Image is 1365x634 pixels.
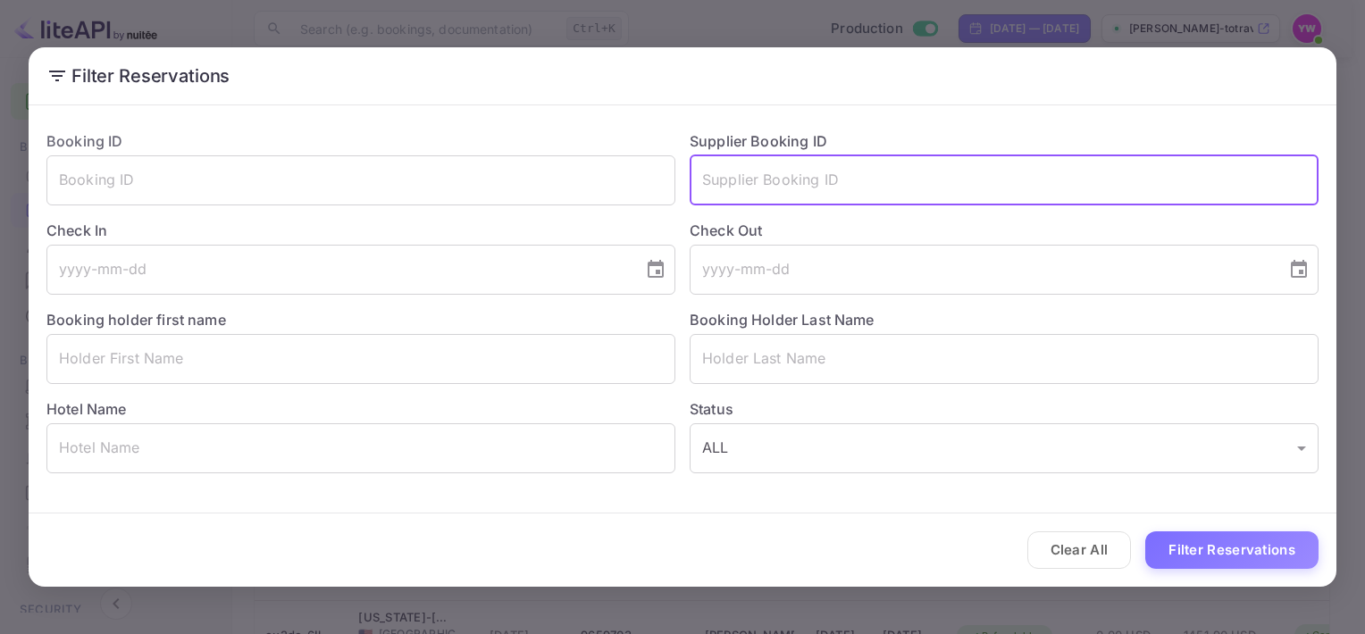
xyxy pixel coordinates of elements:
label: Check Out [690,220,1319,241]
button: Filter Reservations [1145,531,1319,570]
div: ALL [690,423,1319,473]
button: Choose date [1281,252,1317,288]
input: yyyy-mm-dd [46,245,631,295]
input: Hotel Name [46,423,675,473]
button: Choose date [638,252,674,288]
label: Status [690,398,1319,420]
input: Supplier Booking ID [690,155,1319,205]
input: Holder Last Name [690,334,1319,384]
input: Holder First Name [46,334,675,384]
button: Clear All [1027,531,1132,570]
input: Booking ID [46,155,675,205]
label: Supplier Booking ID [690,132,827,150]
label: Booking ID [46,132,123,150]
input: yyyy-mm-dd [690,245,1274,295]
h2: Filter Reservations [29,47,1336,104]
label: Hotel Name [46,400,127,418]
label: Booking Holder Last Name [690,311,875,329]
label: Check In [46,220,675,241]
label: Booking holder first name [46,311,226,329]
